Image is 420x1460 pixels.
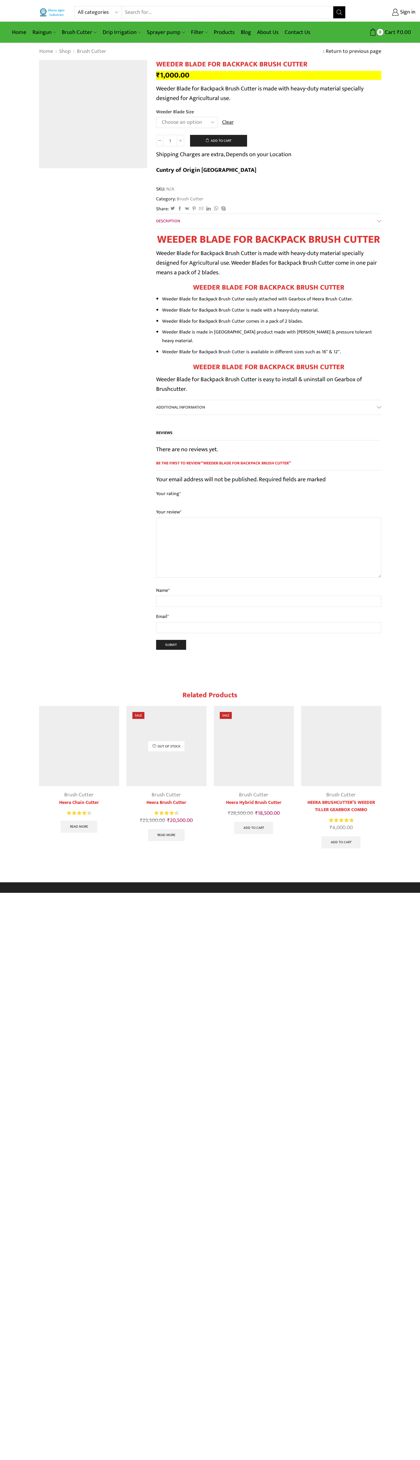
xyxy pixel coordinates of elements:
a: Add to cart: “HEERA BRUSHCUTTER'S WEEDER TILLER GEARBOX COMBO” [322,836,361,848]
span: ₹ [167,816,170,825]
a: Blog [238,25,254,39]
bdi: 28,500.00 [228,809,253,818]
bdi: 18,500.00 [255,809,280,818]
b: Cuntry of Origin [GEOGRAPHIC_DATA] [156,165,256,175]
span: Cart [383,28,395,36]
a: Description [156,214,381,228]
h1: WEEDER BLADE FOR BACKPACK BRUSH CUTTER [156,233,381,246]
a: 0 Cart ₹0.00 [352,27,411,38]
p: Shipping Charges are extra, Depends on your Location [156,150,292,159]
span: Rated out of 5 [329,817,353,823]
a: Sprayer pump [144,25,188,39]
a: Heera Chain Cutter [39,799,119,806]
a: Drip Irrigation [100,25,144,39]
li: Weeder Blade for Backpack Brush Cutter is available in different sizes such as 16″ & 12″. [162,348,381,356]
li: Weeder Blade is made in [GEOGRAPHIC_DATA] product made with [PERSON_NAME] & pressure tolerant hea... [162,328,381,345]
label: Email [156,613,381,621]
a: Brush Cutter [176,195,203,203]
a: Shop [59,48,71,56]
a: Sign in [355,7,415,18]
span: ₹ [397,28,400,37]
p: Out of stock [148,741,185,751]
li: Weeder Blade for Backpack Brush Cutter easily attached with Gearbox of Heera Brush Cutter. [162,295,381,303]
div: Rated 4.55 out of 5 [154,810,179,816]
a: Brush Cutter [326,790,356,799]
a: Home [9,25,29,39]
p: Weeder Blade for Backpack Brush Cutter is made with heavy-duty material specially designed for Ag... [156,84,381,103]
a: Return to previous page [326,48,381,56]
li: Weeder Blade for Backpack Brush Cutter is made with a heavy-duty material. [162,306,381,315]
a: Contact Us [282,25,313,39]
div: Rated 4.50 out of 5 [67,810,91,816]
a: Raingun [29,25,59,39]
h2: WEEDER BLADE FOR BACKPACK BRUSH CUTTER [156,283,381,292]
li: Weeder Blade for Backpack Brush Cutter comes in a pack of 2 blades. [162,317,381,326]
span: Additional information [156,404,205,411]
label: Your rating [156,490,381,497]
span: Share: [156,205,169,212]
a: Brush Cutter [152,790,181,799]
span: ₹ [255,809,258,818]
label: Weeder Blade Size [156,108,194,115]
a: About Us [254,25,282,39]
span: Related products [183,689,237,701]
input: Search for... [122,6,333,18]
span: Sale [132,712,144,719]
input: Submit [156,640,186,650]
img: Heera Brush Cutter [126,706,207,786]
bdi: 20,500.00 [167,816,193,825]
span: ₹ [228,809,231,818]
img: Weeder Blade For Brush Cutter [39,60,147,168]
img: Heera Brush Cutter’s Weeder Tiller Gearbox Combo [301,706,381,786]
span: Rated out of 5 [67,810,89,816]
p: Weeder Blade for Backpack Brush Cutter is made with heavy-duty material specially designed for Ag... [156,248,381,277]
span: Rated out of 5 [154,810,177,816]
span: N/A [165,186,174,193]
p: Weeder Blade for Backpack Brush Cutter is easy to install & uninstall on Gearbox of Brushcutter. [156,375,381,394]
span: Sign in [399,8,415,16]
a: Products [211,25,238,39]
a: Clear options [222,119,234,126]
a: Add to cart: “Heera Hybrid Brush Cutter” [234,822,273,834]
a: Brush Cutter [64,790,94,799]
span: Category: [156,196,203,202]
a: Brush Cutter [59,25,99,39]
div: Rated 5.00 out of 5 [329,817,353,823]
label: Name [156,587,381,595]
bdi: 23,500.00 [140,816,165,825]
span: SKU: [156,186,381,193]
a: Brush Cutter [77,48,107,56]
h1: WEEDER BLADE FOR BACKPACK BRUSH CUTTER [156,60,381,69]
span: 0 [377,29,383,35]
p: There are no reviews yet. [156,445,381,454]
span: ₹ [140,816,143,825]
a: Brush Cutter [239,790,268,799]
button: Add to cart [190,135,247,147]
h3: WEEDER BLADE FOR BACKPACK BRUSH CUTTER [156,363,381,372]
a: Read more about “Heera Brush Cutter” [148,829,185,841]
a: Filter [188,25,211,39]
bdi: 4,000.00 [330,823,353,832]
a: Heera Hybrid Brush Cutter [214,799,294,806]
label: Your review [156,508,381,516]
h2: Reviews [156,430,381,440]
input: Product quantity [163,135,177,146]
a: Read more about “Heera Chain Cutter” [61,821,97,833]
nav: Breadcrumb [39,48,107,56]
a: Home [39,48,53,56]
a: Heera Brush Cutter [126,799,207,806]
span: Sale [220,712,232,719]
bdi: 0.00 [397,28,411,37]
img: Heera Chain Cutter [39,706,119,786]
span: Description [156,217,180,224]
span: ₹ [156,69,160,81]
a: HEERA BRUSHCUTTER’S WEEDER TILLER GEARBOX COMBO [301,799,381,814]
button: Search button [333,6,345,18]
img: Heera Hybrid Brush Cutter [214,706,294,786]
span: Be the first to review “WEEDER BLADE FOR BACKPACK BRUSH CUTTER” [156,460,381,471]
span: ₹ [330,823,332,832]
a: Additional information [156,400,381,415]
bdi: 1,000.00 [156,69,189,81]
span: Your email address will not be published. Required fields are marked [156,474,326,485]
